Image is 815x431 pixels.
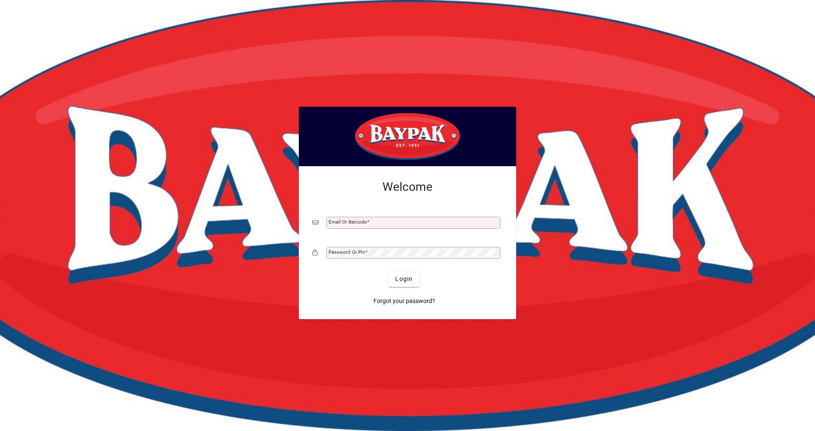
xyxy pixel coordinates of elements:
[395,275,413,284] span: Login
[388,272,419,287] button: Login
[329,249,365,255] mat-label: Password or Pin
[370,294,438,309] a: Forgot your password?
[329,219,367,225] mat-label: Email or Barcode
[312,180,503,194] h2: Welcome
[374,297,435,306] span: Forgot your password?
